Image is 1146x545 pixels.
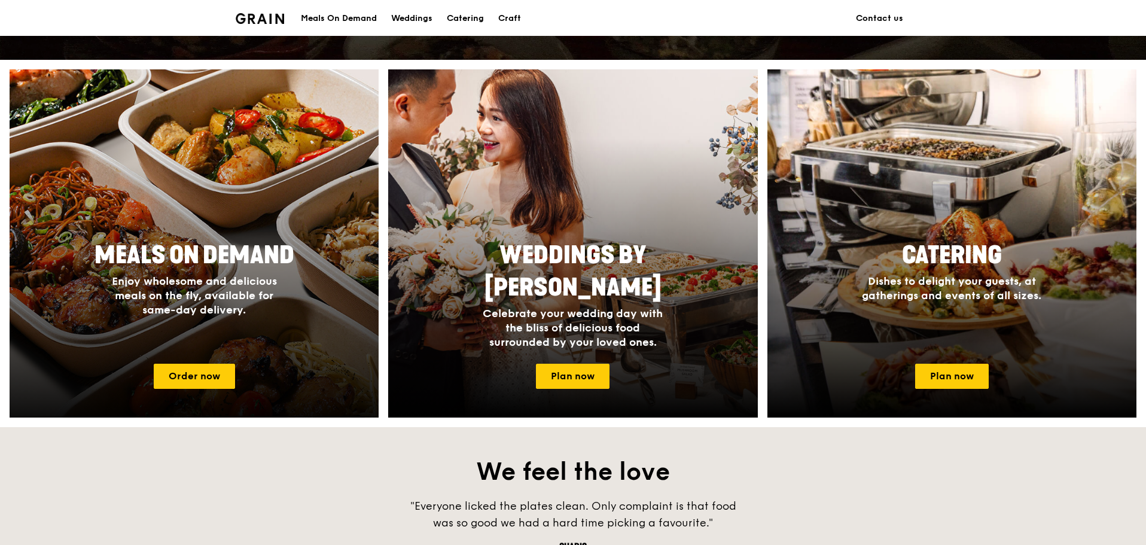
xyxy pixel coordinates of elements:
div: Meals On Demand [301,1,377,36]
a: Weddings [384,1,440,36]
a: Meals On DemandEnjoy wholesome and delicious meals on the fly, available for same-day delivery.Or... [10,69,379,418]
div: Craft [498,1,521,36]
div: Catering [447,1,484,36]
span: Weddings by [PERSON_NAME] [484,241,662,302]
span: Catering [902,241,1002,270]
a: Order now [154,364,235,389]
div: "Everyone licked the plates clean. Only complaint is that food was so good we had a hard time pic... [394,498,752,531]
a: Weddings by [PERSON_NAME]Celebrate your wedding day with the bliss of delicious food surrounded b... [388,69,757,418]
img: weddings-card.4f3003b8.jpg [388,69,757,418]
a: Craft [491,1,528,36]
a: Plan now [536,364,609,389]
span: Meals On Demand [95,241,294,270]
a: CateringDishes to delight your guests, at gatherings and events of all sizes.Plan now [767,69,1136,418]
a: Plan now [915,364,989,389]
span: Celebrate your wedding day with the bliss of delicious food surrounded by your loved ones. [483,307,663,349]
div: Weddings [391,1,432,36]
span: Enjoy wholesome and delicious meals on the fly, available for same-day delivery. [112,275,277,316]
a: Catering [440,1,491,36]
span: Dishes to delight your guests, at gatherings and events of all sizes. [862,275,1041,302]
a: Contact us [849,1,910,36]
img: Grain [236,13,284,24]
img: catering-card.e1cfaf3e.jpg [767,69,1136,418]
